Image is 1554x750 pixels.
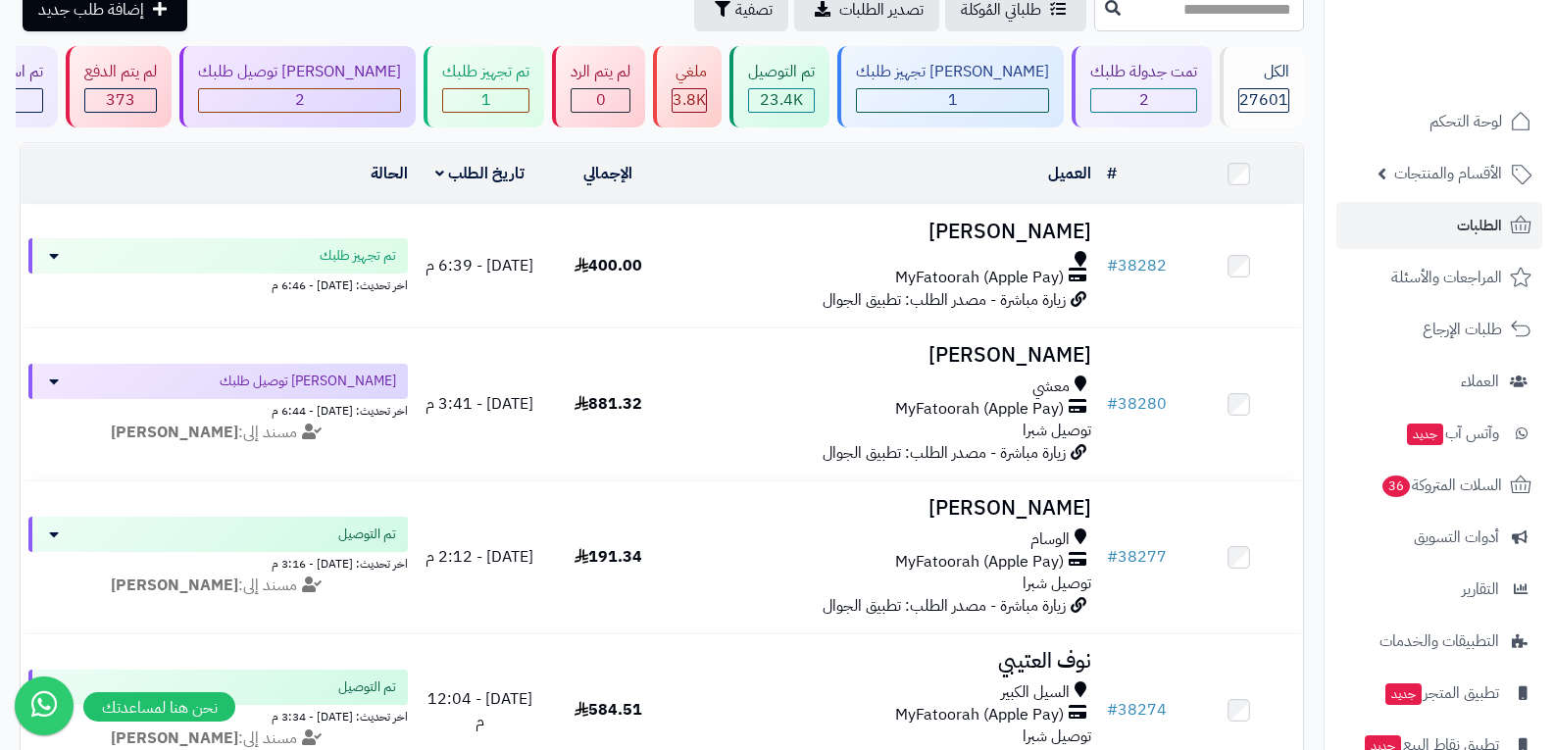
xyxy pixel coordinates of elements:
[583,162,632,185] a: الإجمالي
[28,274,408,294] div: اخر تحديث: [DATE] - 6:46 م
[823,594,1066,618] span: زيارة مباشرة - مصدر الطلب: تطبيق الجوال
[85,89,156,112] div: 373
[1405,420,1499,447] span: وآتس آب
[338,525,396,544] span: تم التوصيل
[1048,162,1091,185] a: العميل
[1414,524,1499,551] span: أدوات التسويق
[1107,698,1118,722] span: #
[427,687,532,733] span: [DATE] - 12:04 م
[760,88,803,112] span: 23.4K
[442,61,529,83] div: تم تجهيز طلبك
[28,399,408,420] div: اخر تحديث: [DATE] - 6:44 م
[1107,545,1118,569] span: #
[1461,368,1499,395] span: العملاء
[1336,254,1542,301] a: المراجعات والأسئلة
[672,61,707,83] div: ملغي
[1107,392,1167,416] a: #38280
[895,551,1064,574] span: MyFatoorah (Apple Pay)
[895,267,1064,289] span: MyFatoorah (Apple Pay)
[1030,528,1070,551] span: الوسام
[726,46,833,127] a: تم التوصيل 23.4K
[338,677,396,697] span: تم التوصيل
[1423,316,1502,343] span: طلبات الإرجاع
[680,650,1092,673] h3: نوف العتيبي
[14,575,423,597] div: مسند إلى:
[1385,683,1422,705] span: جديد
[198,61,401,83] div: [PERSON_NAME] توصيل طلبك
[295,88,305,112] span: 2
[1107,162,1117,185] a: #
[1239,88,1288,112] span: 27601
[1336,618,1542,665] a: التطبيقات والخدمات
[1336,202,1542,249] a: الطلبات
[175,46,420,127] a: [PERSON_NAME] توصيل طلبك 2
[481,88,491,112] span: 1
[111,726,238,750] strong: [PERSON_NAME]
[1379,627,1499,655] span: التطبيقات والخدمات
[420,46,548,127] a: تم تجهيز طلبك 1
[1336,306,1542,353] a: طلبات الإرجاع
[823,441,1066,465] span: زيارة مباشرة - مصدر الطلب: تطبيق الجوال
[371,162,408,185] a: الحالة
[833,46,1068,127] a: [PERSON_NAME] تجهيز طلبك 1
[748,61,815,83] div: تم التوصيل
[1336,566,1542,613] a: التقارير
[575,254,642,277] span: 400.00
[426,254,533,277] span: [DATE] - 6:39 م
[895,398,1064,421] span: MyFatoorah (Apple Pay)
[1107,698,1167,722] a: #38274
[575,698,642,722] span: 584.51
[1238,61,1289,83] div: الكل
[1336,670,1542,717] a: تطبيق المتجرجديد
[680,221,1092,243] h3: [PERSON_NAME]
[435,162,525,185] a: تاريخ الطلب
[1107,254,1167,277] a: #38282
[1336,358,1542,405] a: العملاء
[199,89,400,112] div: 2
[84,61,157,83] div: لم يتم الدفع
[1023,572,1091,595] span: توصيل شبرا
[111,574,238,597] strong: [PERSON_NAME]
[596,88,606,112] span: 0
[220,372,396,391] span: [PERSON_NAME] توصيل طلبك
[1139,88,1149,112] span: 2
[14,422,423,444] div: مسند إلى:
[1383,679,1499,707] span: تطبيق المتجر
[1001,681,1070,704] span: السيل الكبير
[1023,725,1091,748] span: توصيل شبرا
[1394,160,1502,187] span: الأقسام والمنتجات
[1216,46,1308,127] a: الكل27601
[1032,375,1070,398] span: معشي
[62,46,175,127] a: لم يتم الدفع 373
[1462,575,1499,603] span: التقارير
[1336,462,1542,509] a: السلات المتروكة36
[1380,472,1502,499] span: السلات المتروكة
[575,545,642,569] span: 191.34
[673,88,706,112] span: 3.8K
[106,88,135,112] span: 373
[1457,212,1502,239] span: الطلبات
[28,552,408,573] div: اخر تحديث: [DATE] - 3:16 م
[1391,264,1502,291] span: المراجعات والأسئلة
[571,61,630,83] div: لم يتم الرد
[1421,55,1535,96] img: logo-2.png
[1090,61,1197,83] div: تمت جدولة طلبك
[548,46,649,127] a: لم يتم الرد 0
[1107,545,1167,569] a: #38277
[1336,410,1542,457] a: وآتس آبجديد
[443,89,528,112] div: 1
[1336,98,1542,145] a: لوحة التحكم
[1091,89,1196,112] div: 2
[895,704,1064,726] span: MyFatoorah (Apple Pay)
[823,288,1066,312] span: زيارة مباشرة - مصدر الطلب: تطبيق الجوال
[1107,254,1118,277] span: #
[856,61,1049,83] div: [PERSON_NAME] تجهيز طلبك
[1023,419,1091,442] span: توصيل شبرا
[749,89,814,112] div: 23389
[426,545,533,569] span: [DATE] - 2:12 م
[575,392,642,416] span: 881.32
[680,497,1092,520] h3: [PERSON_NAME]
[426,392,533,416] span: [DATE] - 3:41 م
[14,727,423,750] div: مسند إلى:
[572,89,629,112] div: 0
